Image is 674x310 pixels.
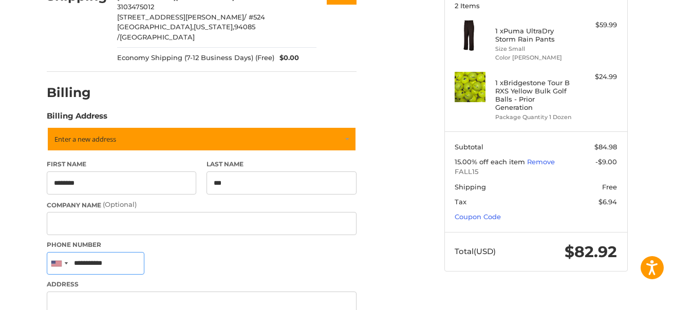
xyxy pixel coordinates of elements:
span: / #524 [244,13,265,21]
span: Subtotal [455,143,483,151]
span: $82.92 [565,242,617,261]
span: [GEOGRAPHIC_DATA], [117,23,194,31]
span: [GEOGRAPHIC_DATA] [120,33,195,41]
div: $24.99 [576,72,617,82]
label: First Name [47,160,197,169]
label: Address [47,280,357,289]
li: Color [PERSON_NAME] [495,53,574,62]
small: (Optional) [103,200,137,208]
span: 3103475012 [117,3,154,11]
span: 15.00% off each item [455,158,527,166]
h3: 2 Items [455,2,617,10]
span: FALL15 [455,167,617,177]
a: Remove [527,158,555,166]
div: $59.99 [576,20,617,30]
div: United States: +1 [47,253,71,275]
label: Company Name [47,200,357,210]
a: Coupon Code [455,212,501,221]
h4: 1 x Puma UltraDry Storm Rain Pants [495,27,574,44]
a: Enter or select a different address [47,127,357,151]
span: -$9.00 [595,158,617,166]
span: Free [602,183,617,191]
span: Total (USD) [455,246,496,256]
span: 94085 / [117,23,255,41]
span: $0.00 [274,53,299,63]
span: Enter a new address [54,134,116,144]
span: Shipping [455,183,486,191]
span: Tax [455,198,466,206]
span: $6.94 [598,198,617,206]
span: [STREET_ADDRESS][PERSON_NAME] [117,13,244,21]
li: Size Small [495,45,574,53]
span: [US_STATE], [194,23,234,31]
h2: Billing [47,85,107,101]
h4: 1 x Bridgestone Tour B RXS Yellow Bulk Golf Balls - Prior Generation [495,79,574,112]
span: $84.98 [594,143,617,151]
label: Phone Number [47,240,357,249]
label: Last Name [207,160,357,169]
li: Package Quantity 1 Dozen [495,113,574,122]
span: Economy Shipping (7-12 Business Days) (Free) [117,53,274,63]
legend: Billing Address [47,110,107,127]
